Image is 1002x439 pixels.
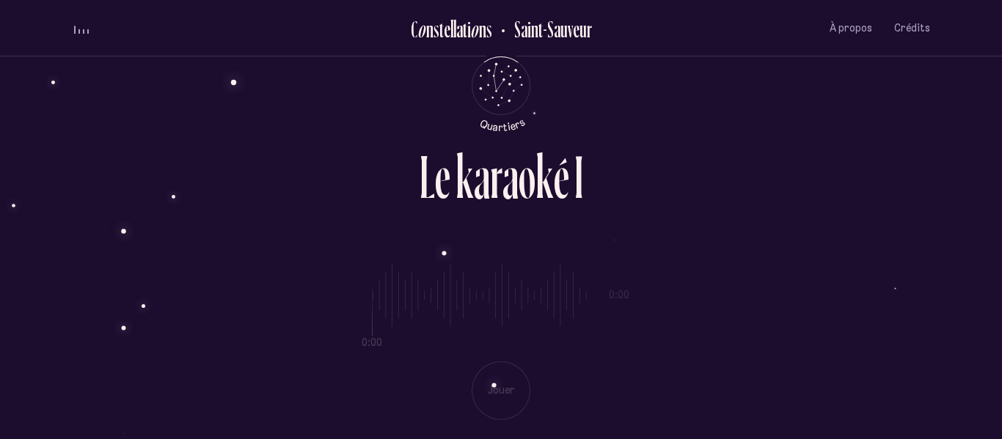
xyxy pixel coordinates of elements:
[470,17,479,41] div: o
[467,17,471,41] div: i
[439,17,444,41] div: t
[486,17,492,41] div: s
[426,17,434,41] div: n
[479,17,486,41] div: n
[490,147,502,207] div: r
[458,56,544,132] button: Retour au menu principal
[420,147,435,207] div: L
[492,16,592,40] button: Retour au Quartier
[435,147,450,207] div: e
[453,17,456,41] div: l
[830,22,872,34] span: À propos
[478,115,527,133] tspan: Quartiers
[554,147,569,207] div: é
[450,17,453,41] div: l
[519,147,535,207] div: o
[444,17,450,41] div: e
[456,17,463,41] div: a
[72,21,91,36] button: volume audio
[503,17,592,41] h2: Saint-Sauveur
[574,147,583,207] div: I
[417,17,426,41] div: o
[894,11,930,45] button: Crédits
[411,17,417,41] div: C
[463,17,467,41] div: t
[535,147,554,207] div: k
[474,147,490,207] div: a
[456,147,474,207] div: k
[434,17,439,41] div: s
[830,11,872,45] button: À propos
[894,22,930,34] span: Crédits
[502,147,519,207] div: a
